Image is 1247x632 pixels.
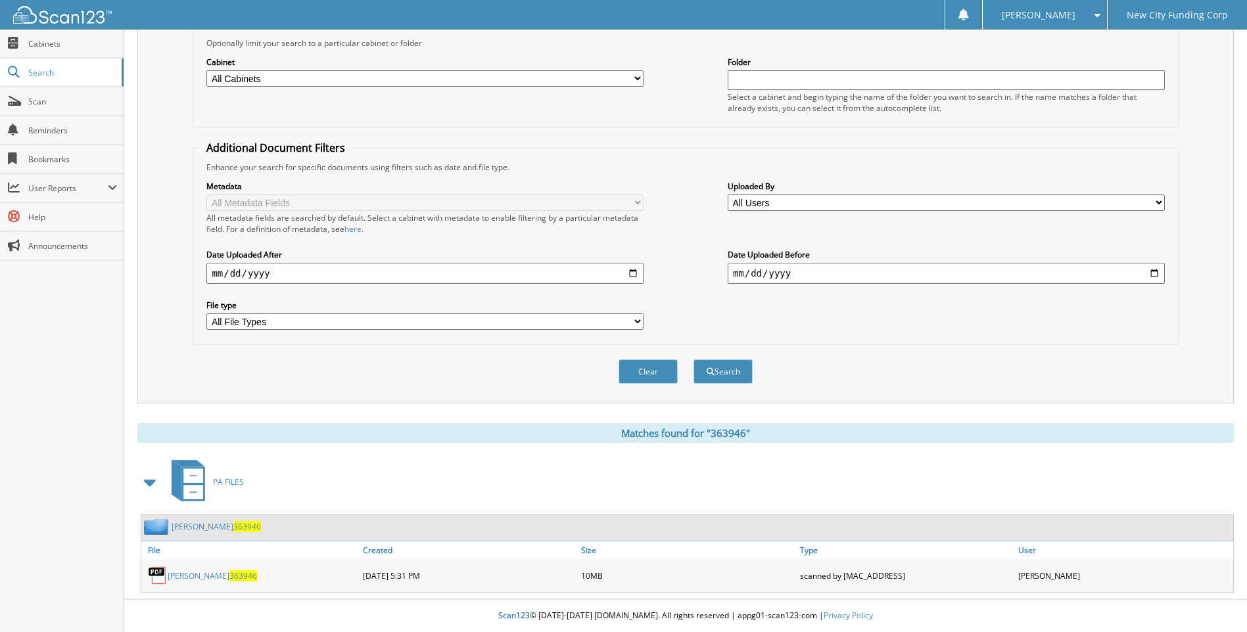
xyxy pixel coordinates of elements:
span: Help [28,212,117,223]
span: Cabinets [28,38,117,49]
div: Optionally limit your search to a particular cabinet or folder [200,37,1171,49]
label: Metadata [206,181,644,192]
img: PDF.png [148,566,168,585]
a: Privacy Policy [824,610,873,621]
div: scanned by [MAC_ADDRESS] [797,562,1015,589]
a: [PERSON_NAME]363946 [168,570,257,581]
span: New City Funding Corp [1127,11,1228,19]
div: Enhance your search for specific documents using filters such as date and file type. [200,162,1171,173]
div: 10MB [578,562,796,589]
span: Scan123 [498,610,530,621]
span: PA FILES [213,476,244,487]
label: Date Uploaded Before [728,249,1165,260]
div: © [DATE]-[DATE] [DOMAIN_NAME]. All rights reserved | appg01-scan123-com | [124,600,1247,632]
button: Search [694,359,753,384]
a: [PERSON_NAME]363946 [172,521,261,532]
span: Bookmarks [28,154,117,165]
a: File [141,541,360,559]
img: folder2.png [144,518,172,535]
input: end [728,263,1165,284]
img: scan123-logo-white.svg [13,6,112,24]
a: Size [578,541,796,559]
span: Announcements [28,240,117,252]
label: File type [206,300,644,311]
span: Search [28,67,115,78]
a: User [1015,541,1233,559]
legend: Additional Document Filters [200,141,352,155]
span: [PERSON_NAME] [1002,11,1075,19]
label: Date Uploaded After [206,249,644,260]
span: 363946 [229,570,257,581]
div: [PERSON_NAME] [1015,562,1233,589]
iframe: Chat Widget [1181,569,1247,632]
label: Cabinet [206,56,644,68]
label: Uploaded By [728,181,1165,192]
span: Scan [28,96,117,107]
label: Folder [728,56,1165,68]
div: Matches found for "363946" [137,423,1234,443]
div: All metadata fields are searched by default. Select a cabinet with metadata to enable filtering b... [206,212,644,235]
input: start [206,263,644,284]
a: Type [797,541,1015,559]
a: Created [360,541,578,559]
button: Clear [619,359,678,384]
a: PA FILES [164,456,244,508]
span: 363946 [233,521,261,532]
div: [DATE] 5:31 PM [360,562,578,589]
div: Select a cabinet and begin typing the name of the folder you want to search in. If the name match... [728,91,1165,114]
span: Reminders [28,125,117,136]
a: here [344,223,362,235]
span: User Reports [28,183,108,194]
